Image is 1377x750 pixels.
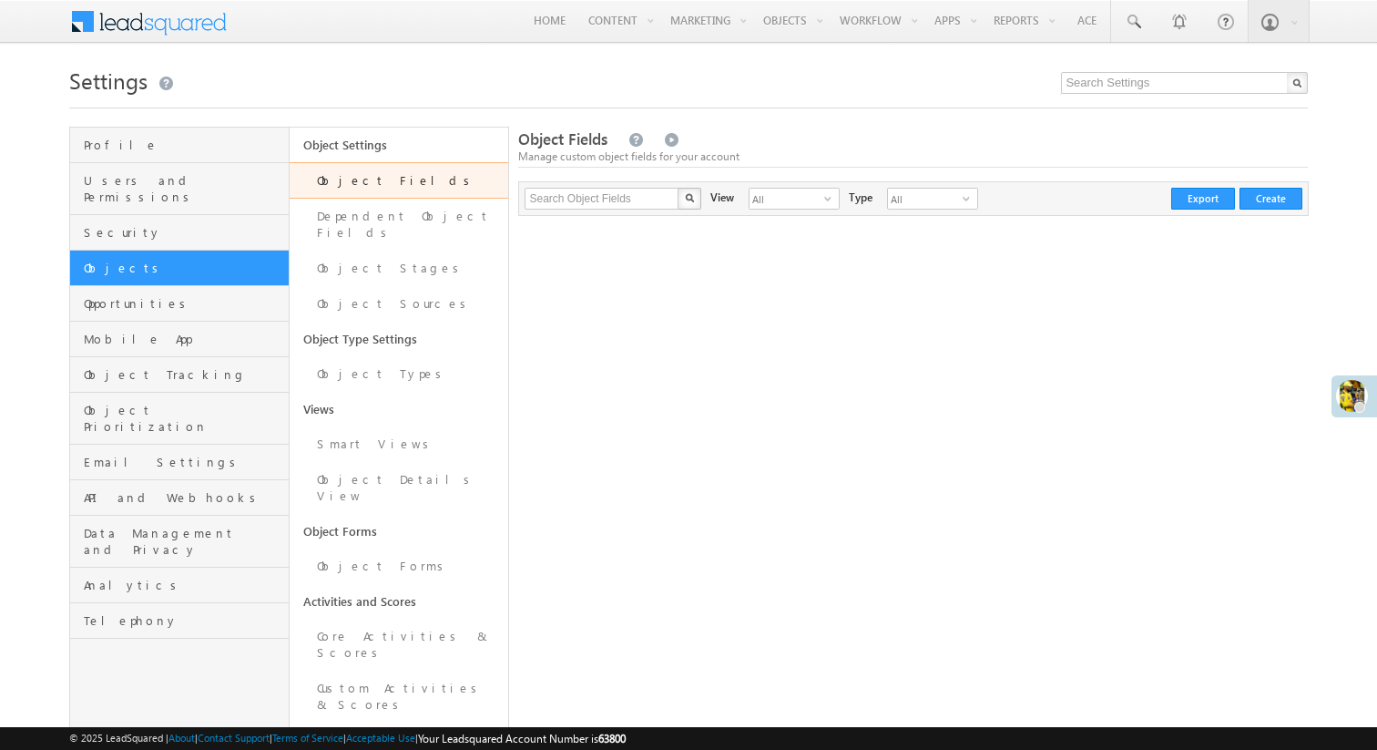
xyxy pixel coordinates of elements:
a: Smart Views [290,426,509,462]
a: Object Fields [290,162,509,199]
a: Dependent Object Fields [290,199,509,251]
a: Object Forms [290,514,509,549]
span: Your Leadsquared Account Number is [418,732,626,745]
a: About [168,732,195,744]
a: API and Webhooks [70,480,289,516]
a: Security [70,215,289,251]
a: Object Settings [290,128,509,162]
a: Users and Permissions [70,163,289,215]
a: Activities and Scores [290,584,509,619]
a: Acceptable Use [346,732,415,744]
a: Custom Activities & Scores [290,671,509,723]
a: Contact Support [198,732,270,744]
a: Object Details View [290,462,509,514]
a: Profile [70,128,289,163]
span: Settings [69,66,148,95]
span: Users and Permissions [84,172,284,205]
span: Email Settings [84,454,284,470]
a: Objects [70,251,289,286]
span: Object Tracking [84,366,284,383]
a: Object Sources [290,286,509,322]
span: Profile [84,137,284,153]
span: Security [84,224,284,241]
button: Create [1239,188,1302,210]
div: Manage custom object fields for your account [518,149,1308,165]
span: 63800 [598,732,626,745]
span: Object Fields [518,128,607,149]
a: Mobile App [70,322,289,357]
input: Search Settings [1061,72,1308,94]
div: View [710,188,734,206]
a: Data Management and Privacy [70,516,289,568]
span: Mobile App [84,331,284,347]
span: select [824,193,839,204]
a: Object Forms [290,549,509,584]
img: Search [685,193,694,202]
a: Terms of Service [272,732,343,744]
span: Telephony [84,612,284,629]
a: Object Types [290,356,509,392]
a: Analytics [70,568,289,603]
span: Object Prioritization [84,402,284,435]
a: Object Type Settings [290,322,509,356]
a: Email Settings [70,445,289,480]
span: Analytics [84,577,284,593]
span: © 2025 LeadSquared | | | | | [69,730,626,747]
div: Type [849,188,872,206]
button: Export [1171,188,1235,210]
a: Object Tracking [70,357,289,393]
span: Data Management and Privacy [84,525,284,558]
span: All [888,189,963,209]
span: All [750,189,824,209]
a: Opportunities [70,286,289,322]
a: Core Activities & Scores [290,619,509,671]
a: Object Prioritization [70,393,289,445]
span: Opportunities [84,295,284,312]
a: Object Stages [290,251,509,286]
span: API and Webhooks [84,489,284,506]
span: select [963,193,977,204]
span: Objects [84,260,284,276]
a: Telephony [70,603,289,639]
a: Views [290,392,509,426]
